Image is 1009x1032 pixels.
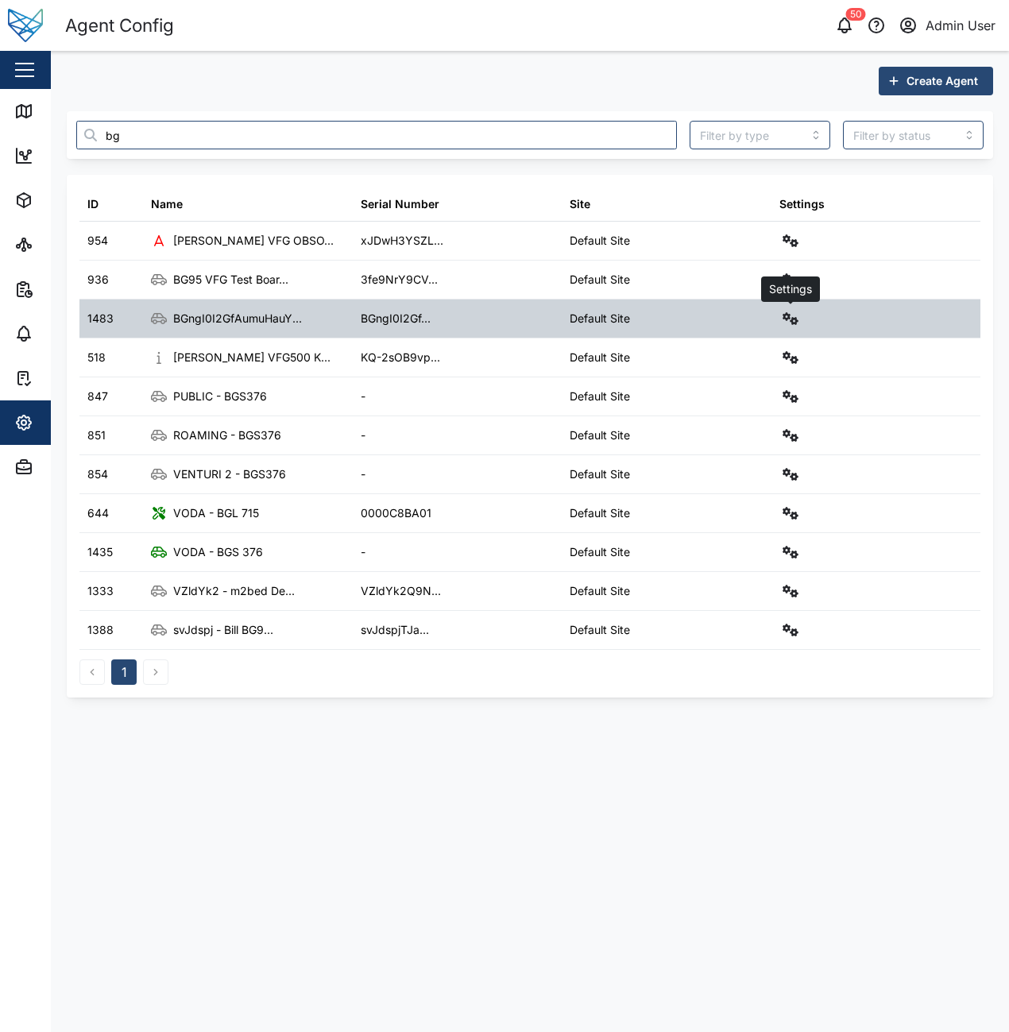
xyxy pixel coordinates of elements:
div: BGngI0I2GfAumuHauY... [173,310,302,327]
div: Default Site [570,388,630,405]
input: Filter by status [843,121,984,149]
div: 644 [87,504,109,522]
div: Default Site [570,232,630,249]
div: Serial Number [361,195,439,213]
div: Default Site [570,271,630,288]
div: 854 [87,466,108,483]
div: Reports [41,280,95,298]
div: Assets [41,191,91,209]
div: Default Site [570,427,630,444]
div: Settings [779,195,825,213]
div: Default Site [570,621,630,639]
div: Name [151,195,183,213]
div: Agent Config [65,12,174,40]
div: Default Site [570,466,630,483]
div: Default Site [570,582,630,600]
div: VODA - BGS 376 [173,543,263,561]
input: Filter by type [690,121,830,149]
div: - [361,427,365,444]
div: 0000C8BA01 [361,504,431,522]
button: 1 [111,659,137,685]
input: Search agent here... [76,121,677,149]
div: 1333 [87,582,114,600]
div: 1388 [87,621,114,639]
div: BGngI0I2Gf... [361,310,431,327]
div: Dashboard [41,147,113,164]
div: BG95 VFG Test Boar... [173,271,288,288]
div: Map [41,102,77,120]
div: VZldYk2Q9N... [361,582,441,600]
div: Settings [41,414,98,431]
div: Default Site [570,349,630,366]
div: ID [87,195,99,213]
div: ROAMING - BGS376 [173,427,281,444]
div: VODA - BGL 715 [173,504,259,522]
div: [PERSON_NAME] VFG OBSO... [173,232,334,249]
div: VENTURI 2 - BGS376 [173,466,286,483]
div: 3fe9NrY9CV... [361,271,438,288]
img: Main Logo [8,8,43,43]
div: svJdspjTJa... [361,621,429,639]
div: Tasks [41,369,85,387]
div: Default Site [570,504,630,522]
div: - [361,543,365,561]
div: - [361,388,365,405]
span: Create Agent [907,68,978,95]
div: 851 [87,427,106,444]
div: svJdspj - Bill BG9... [173,621,273,639]
div: Site [570,195,590,213]
div: Admin [41,458,88,476]
button: Admin User [897,14,996,37]
div: 1435 [87,543,113,561]
div: 954 [87,232,108,249]
div: 518 [87,349,106,366]
div: VZldYk2 - m2bed De... [173,582,295,600]
div: Admin User [926,16,995,36]
div: Alarms [41,325,91,342]
div: [PERSON_NAME] VFG500 K... [173,349,331,366]
div: Sites [41,236,79,253]
div: Default Site [570,543,630,561]
div: 50 [846,8,866,21]
div: - [361,466,365,483]
button: Create Agent [879,67,993,95]
div: 847 [87,388,108,405]
div: xJDwH3YSZL... [361,232,443,249]
div: 1483 [87,310,114,327]
div: KQ-2sOB9vp... [361,349,440,366]
div: PUBLIC - BGS376 [173,388,267,405]
div: 936 [87,271,109,288]
div: Default Site [570,310,630,327]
